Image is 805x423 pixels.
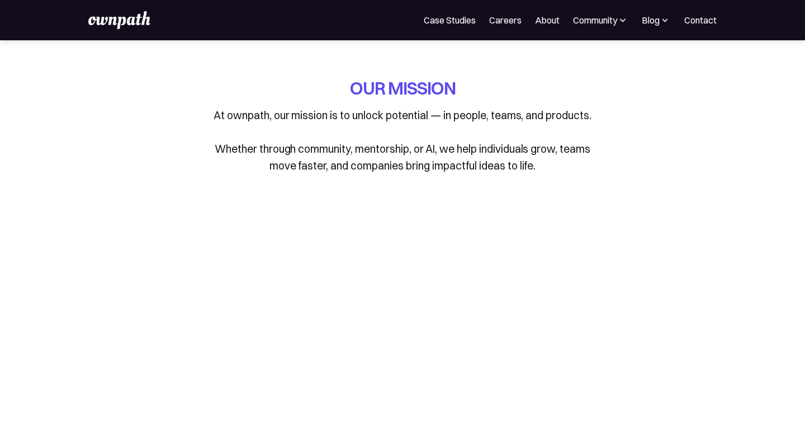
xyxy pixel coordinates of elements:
a: About [535,13,560,27]
a: Case Studies [424,13,476,27]
h1: OUR MISSION [350,76,456,100]
a: Careers [489,13,522,27]
div: Blog [642,13,660,27]
div: Blog [642,13,671,27]
div: Community [573,13,617,27]
div: Community [573,13,628,27]
a: Contact [684,13,717,27]
p: At ownpath, our mission is to unlock potential — in people, teams, and products. Whether through ... [207,107,598,174]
